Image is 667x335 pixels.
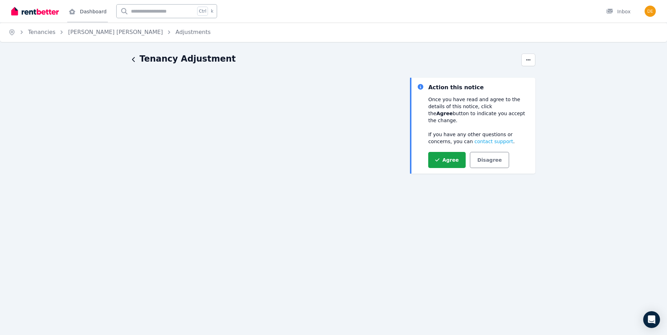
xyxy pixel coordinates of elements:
[643,311,660,328] div: Open Intercom Messenger
[428,152,466,168] button: Agree
[606,8,631,15] div: Inbox
[428,131,529,145] p: If you have any other questions or concerns, you can .
[428,96,529,124] p: Once you have read and agree to the details of this notice, click the button to indicate you acce...
[428,83,484,92] div: Action this notice
[28,29,55,35] a: Tenancies
[470,152,509,168] button: Disagree
[68,29,163,35] a: [PERSON_NAME] [PERSON_NAME]
[140,53,236,64] h1: Tenancy Adjustment
[474,139,513,144] span: contact support
[211,8,213,14] span: k
[197,7,208,16] span: Ctrl
[436,111,453,116] strong: Agree
[175,29,210,35] a: Adjustments
[11,6,59,16] img: RentBetter
[645,6,656,17] img: Marie Veronique Desiree Wosgien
